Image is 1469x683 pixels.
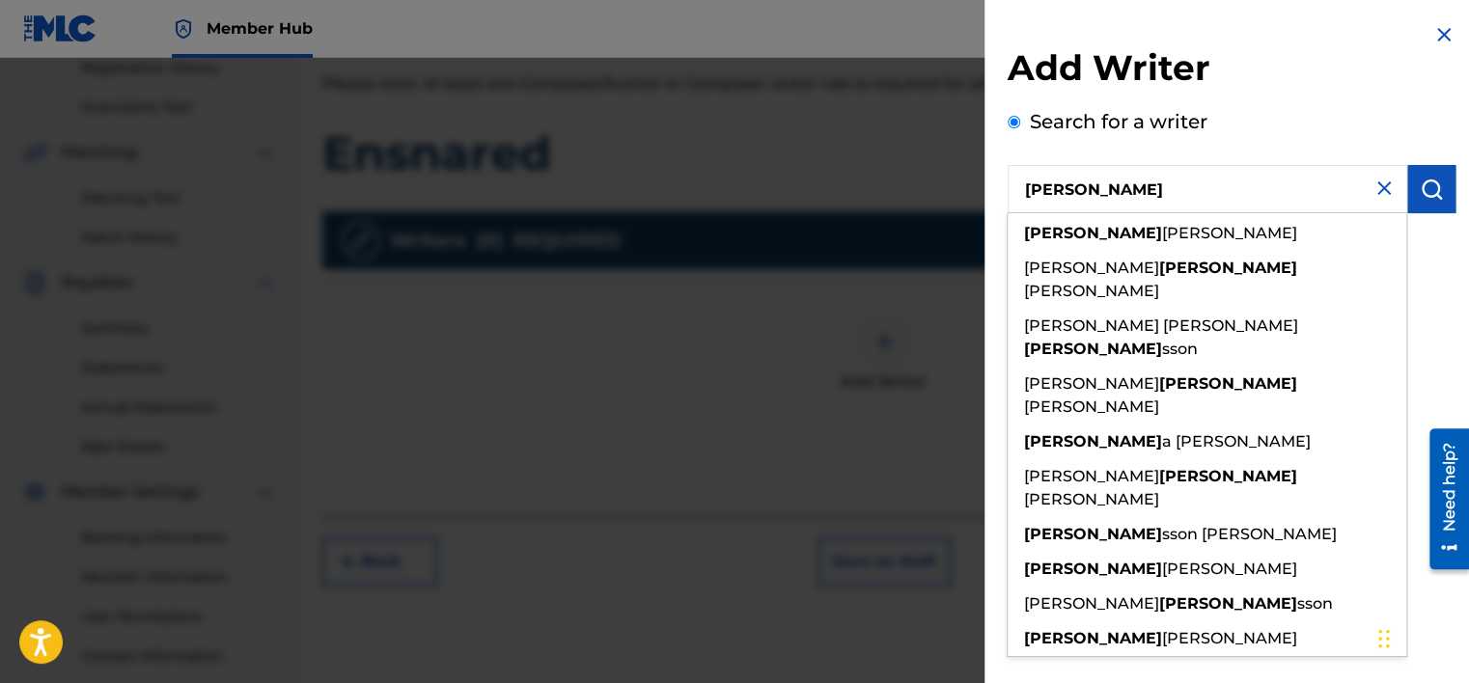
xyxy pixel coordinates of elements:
strong: [PERSON_NAME] [1024,525,1162,543]
strong: [PERSON_NAME] [1024,224,1162,242]
strong: [PERSON_NAME] [1024,560,1162,578]
iframe: Chat Widget [1372,590,1469,683]
strong: [PERSON_NAME] [1024,340,1162,358]
strong: [PERSON_NAME] [1159,374,1297,393]
span: a [PERSON_NAME] [1162,432,1311,451]
div: Drag [1378,610,1390,668]
input: Search writer's name or IPI Number [1008,165,1407,213]
span: sson [1162,340,1198,358]
span: [PERSON_NAME] [1024,282,1159,300]
strong: [PERSON_NAME] [1024,432,1162,451]
span: [PERSON_NAME] [1024,490,1159,508]
img: close [1372,177,1396,200]
span: [PERSON_NAME] [1024,397,1159,416]
span: sson [1297,594,1333,613]
label: Search for a writer [1030,110,1207,133]
span: Member Hub [207,17,313,40]
span: [PERSON_NAME] [1024,259,1159,277]
span: [PERSON_NAME] [PERSON_NAME] [1024,316,1298,335]
span: [PERSON_NAME] [1162,224,1297,242]
span: [PERSON_NAME] [1024,374,1159,393]
span: [PERSON_NAME] [1162,560,1297,578]
strong: [PERSON_NAME] [1159,259,1297,277]
strong: [PERSON_NAME] [1024,629,1162,647]
img: Top Rightsholder [172,17,195,41]
span: sson [PERSON_NAME] [1162,525,1337,543]
span: [PERSON_NAME] [1024,594,1159,613]
strong: [PERSON_NAME] [1159,594,1297,613]
img: Search Works [1420,178,1443,201]
h2: Add Writer [1008,46,1455,96]
strong: [PERSON_NAME] [1159,467,1297,485]
iframe: Resource Center [1415,422,1469,577]
span: [PERSON_NAME] [1162,629,1297,647]
img: MLC Logo [23,14,97,42]
span: [PERSON_NAME] [1024,467,1159,485]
